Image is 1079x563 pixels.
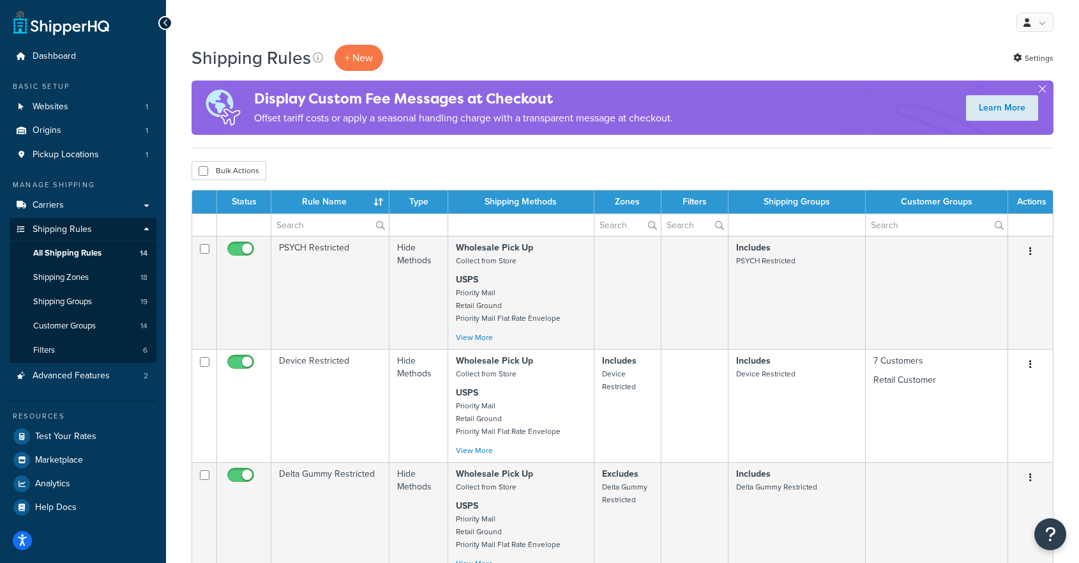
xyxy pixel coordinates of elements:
[1013,49,1053,67] a: Settings
[10,314,156,338] li: Customer Groups
[456,368,517,380] small: Collect from Store
[594,214,661,236] input: Search
[10,180,156,190] div: Manage Shipping
[866,349,1008,462] td: 7 Customers
[456,499,478,513] strong: USPS
[10,95,156,119] li: Websites
[866,190,1008,213] th: Customer Groups
[192,161,266,180] button: Bulk Actions
[140,272,147,283] span: 18
[448,190,594,213] th: Shipping Methods
[1008,190,1053,213] th: Actions
[33,345,55,356] span: Filters
[966,95,1038,121] a: Learn More
[728,190,865,213] th: Shipping Groups
[10,119,156,143] li: Origins
[271,349,389,462] td: Device Restricted
[602,368,636,392] small: Device Restricted
[10,81,156,92] div: Basic Setup
[10,45,156,68] a: Dashboard
[146,150,148,160] span: 1
[10,364,156,388] a: Advanced Features 2
[35,479,70,490] span: Analytics
[873,374,1000,387] p: Retail Customer
[10,143,156,167] li: Pickup Locations
[192,45,311,70] h1: Shipping Rules
[389,349,448,462] td: Hide Methods
[456,386,478,399] strong: USPS
[192,81,254,135] img: duties-banner-06bc72dcb5fe05cb3f9472aba00be2ae8eb53ab6f0d8bb03d382ba314ac3c341.png
[33,200,64,211] span: Carriers
[736,241,771,254] strong: Includes
[10,339,156,362] a: Filters 6
[140,321,147,332] span: 14
[271,214,389,236] input: Search
[140,297,147,307] span: 19
[10,143,156,167] a: Pickup Locations 1
[10,194,156,217] a: Carriers
[456,400,561,437] small: Priority Mail Retail Ground Priority Mail Flat Rate Envelope
[33,51,76,62] span: Dashboard
[10,472,156,495] a: Analytics
[10,364,156,388] li: Advanced Features
[254,88,673,109] h4: Display Custom Fee Messages at Checkout
[10,266,156,289] a: Shipping Zones 18
[33,248,102,259] span: All Shipping Rules
[140,248,147,259] span: 14
[33,102,68,112] span: Websites
[456,255,517,266] small: Collect from Store
[456,241,533,254] strong: Wholesale Pick Up
[271,190,389,213] th: Rule Name : activate to sort column ascending
[35,431,96,442] span: Test Your Rates
[10,242,156,265] a: All Shipping Rules 14
[456,354,533,367] strong: Wholesale Pick Up
[33,321,96,332] span: Customer Groups
[10,242,156,265] li: All Shipping Rules
[217,190,271,213] th: Status
[143,345,147,356] span: 6
[33,297,92,307] span: Shipping Groups
[866,214,1007,236] input: Search
[389,236,448,349] td: Hide Methods
[736,354,771,367] strong: Includes
[271,236,389,349] td: PSYCH Restricted
[661,190,728,213] th: Filters
[10,411,156,422] div: Resources
[33,224,92,235] span: Shipping Rules
[254,109,673,127] p: Offset tariff costs or apply a seasonal handling charge with a transparent message at checkout.
[10,314,156,338] a: Customer Groups 14
[456,481,517,493] small: Collect from Store
[389,190,448,213] th: Type
[35,502,77,513] span: Help Docs
[594,190,661,213] th: Zones
[33,371,110,382] span: Advanced Features
[456,513,561,550] small: Priority Mail Retail Ground Priority Mail Flat Rate Envelope
[144,371,148,382] span: 2
[736,467,771,481] strong: Includes
[456,467,533,481] strong: Wholesale Pick Up
[13,10,109,35] a: ShipperHQ Home
[33,125,61,136] span: Origins
[335,45,383,71] p: + New
[10,290,156,314] a: Shipping Groups 19
[10,218,156,364] li: Shipping Rules
[602,481,647,505] small: Delta Gummy Restricted
[10,290,156,314] li: Shipping Groups
[10,218,156,242] a: Shipping Rules
[10,425,156,448] a: Test Your Rates
[736,255,796,266] small: PSYCH Restricted
[33,150,99,160] span: Pickup Locations
[1034,518,1066,550] button: Open Resource Center
[10,449,156,472] a: Marketplace
[602,354,637,367] strong: Includes
[10,95,156,119] a: Websites 1
[10,496,156,519] a: Help Docs
[10,119,156,143] a: Origins 1
[146,102,148,112] span: 1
